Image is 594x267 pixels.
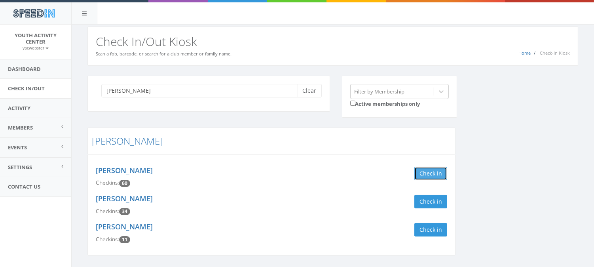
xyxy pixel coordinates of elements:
a: [PERSON_NAME] [96,222,153,231]
span: Contact Us [8,183,40,190]
span: Checkins: [96,236,119,243]
span: Settings [8,164,32,171]
button: Check in [414,195,447,208]
span: Checkin count [119,236,130,243]
small: yacwebster [23,45,49,51]
span: Members [8,124,33,131]
span: Checkin count [119,208,130,215]
span: Checkins: [96,208,119,215]
span: Checkin count [119,180,130,187]
a: yacwebster [23,44,49,51]
a: [PERSON_NAME] [92,134,163,147]
span: Youth Activity Center [15,32,57,45]
span: Events [8,144,27,151]
button: Check in [414,167,447,180]
h2: Check In/Out Kiosk [96,35,570,48]
div: Filter by Membership [355,88,405,95]
span: Checkins: [96,179,119,186]
a: [PERSON_NAME] [96,166,153,175]
span: Check-In Kiosk [540,50,570,56]
input: Active memberships only [350,101,355,106]
label: Active memberships only [350,99,420,108]
a: [PERSON_NAME] [96,194,153,203]
input: Search a name to check in [101,84,304,97]
button: Check in [414,223,447,236]
img: speedin_logo.png [9,6,59,21]
small: Scan a fob, barcode, or search for a club member or family name. [96,51,232,57]
a: Home [518,50,531,56]
button: Clear [298,84,322,97]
